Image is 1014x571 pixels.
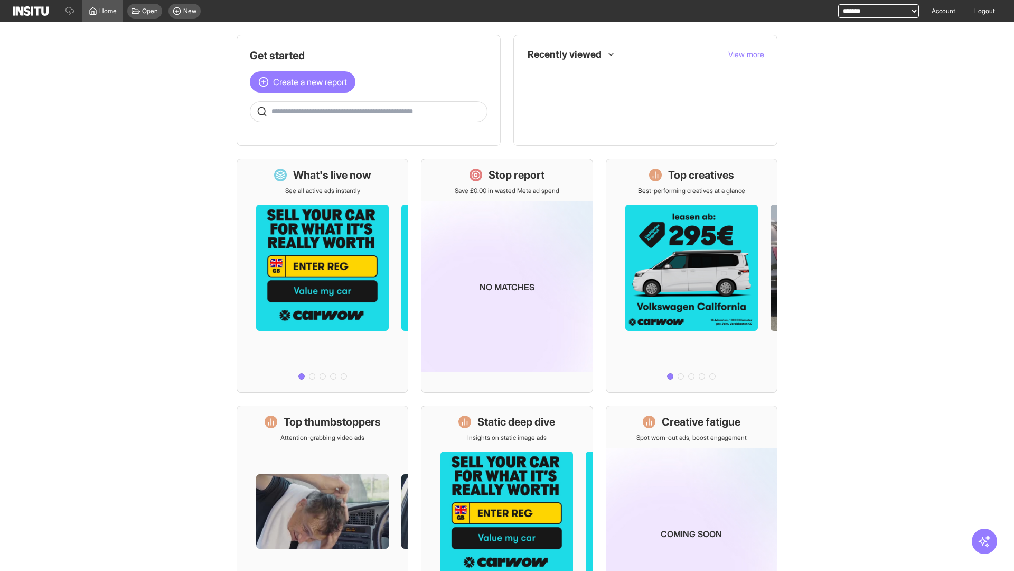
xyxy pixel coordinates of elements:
[477,415,555,429] h1: Static deep dive
[489,168,544,182] h1: Stop report
[668,168,734,182] h1: Top creatives
[421,201,592,372] img: coming-soon-gradient_kfitwp.png
[606,159,777,393] a: Top creativesBest-performing creatives at a glance
[142,7,158,15] span: Open
[237,159,408,393] a: What's live nowSee all active ads instantly
[728,50,764,59] span: View more
[480,281,534,293] p: No matches
[285,187,360,195] p: See all active ads instantly
[13,6,49,16] img: Logo
[638,187,745,195] p: Best-performing creatives at a glance
[455,187,559,195] p: Save £0.00 in wasted Meta ad spend
[728,49,764,60] button: View more
[183,7,196,15] span: New
[273,76,347,88] span: Create a new report
[280,434,364,442] p: Attention-grabbing video ads
[250,48,487,63] h1: Get started
[99,7,117,15] span: Home
[250,71,355,93] button: Create a new report
[467,434,547,442] p: Insights on static image ads
[421,159,593,393] a: Stop reportSave £0.00 in wasted Meta ad spendNo matches
[284,415,381,429] h1: Top thumbstoppers
[293,168,371,182] h1: What's live now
